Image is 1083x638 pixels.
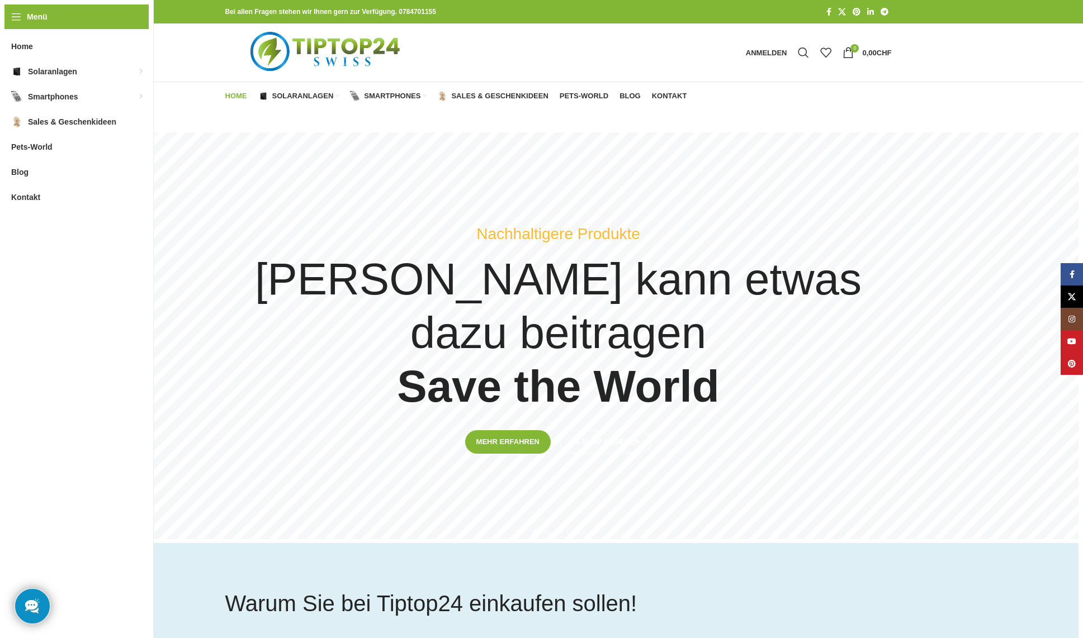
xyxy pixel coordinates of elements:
[864,4,877,20] a: LinkedIn Social Link
[225,8,436,16] strong: Bei allen Fragen stehen wir Ihnen gern zur Verfügung. 0784701155
[619,85,641,107] a: Blog
[225,47,428,56] a: Logo der Website
[11,162,29,182] span: Blog
[1061,285,1083,308] a: X Social Link
[11,116,22,127] img: Sales & Geschenkideen
[350,91,360,101] img: Smartphones
[792,41,815,64] a: Suche
[28,87,78,107] span: Smartphones
[476,437,540,446] span: Mehr erfahren
[652,92,687,101] span: Kontakt
[11,36,33,56] span: Home
[27,11,48,23] span: Menü
[837,41,897,64] a: 0 0,00CHF
[38,132,1079,543] div: 1 / 5
[225,85,247,107] a: Home
[746,49,787,56] span: Anmelden
[258,91,268,101] img: Solaranlagen
[740,41,793,64] a: Anmelden
[437,85,548,107] a: Sales & Geschenkideen
[272,92,334,101] span: Solaranlagen
[11,187,40,207] span: Kontakt
[28,61,77,82] span: Solaranlagen
[225,92,247,101] span: Home
[560,85,608,107] a: Pets-World
[862,49,891,57] bdi: 0,00
[11,66,22,77] img: Solaranlagen
[28,112,116,132] span: Sales & Geschenkideen
[225,588,637,619] h4: Warum Sie bei Tiptop24 einkaufen sollen!
[225,23,428,82] img: Tiptop24 Nachhaltige & Faire Produkte
[364,92,420,101] span: Smartphones
[556,529,561,535] li: Go to slide 3
[258,85,339,107] a: Solaranlagen
[877,49,892,57] span: CHF
[849,4,864,20] a: Pinterest Social Link
[11,137,53,157] span: Pets-World
[225,253,892,413] h4: [PERSON_NAME] kann etwas dazu beitragen
[571,437,639,446] span: Im Shop ansehen
[533,529,539,535] li: Go to slide 1
[877,4,892,20] a: Telegram Social Link
[850,44,859,53] span: 0
[1061,353,1083,375] a: Pinterest Social Link
[1061,308,1083,330] a: Instagram Social Link
[11,91,22,102] img: Smartphones
[823,4,835,20] a: Facebook Social Link
[1051,324,1079,352] div: Next slide
[350,85,426,107] a: Smartphones
[835,4,849,20] a: X Social Link
[1061,330,1083,353] a: YouTube Social Link
[567,529,573,535] li: Go to slide 4
[652,85,687,107] a: Kontakt
[465,430,551,454] a: Mehr erfahren
[451,92,548,101] span: Sales & Geschenkideen
[437,91,447,101] img: Sales & Geschenkideen
[476,222,640,247] div: Nachhaltigere Produkte
[397,361,719,411] strong: Save the World
[220,85,693,107] div: Hauptnavigation
[560,92,608,101] span: Pets-World
[578,529,584,535] li: Go to slide 5
[815,41,837,64] div: Meine Wunschliste
[1061,263,1083,285] a: Facebook Social Link
[559,430,651,454] a: Im Shop ansehen
[619,92,641,101] span: Blog
[545,529,550,535] li: Go to slide 2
